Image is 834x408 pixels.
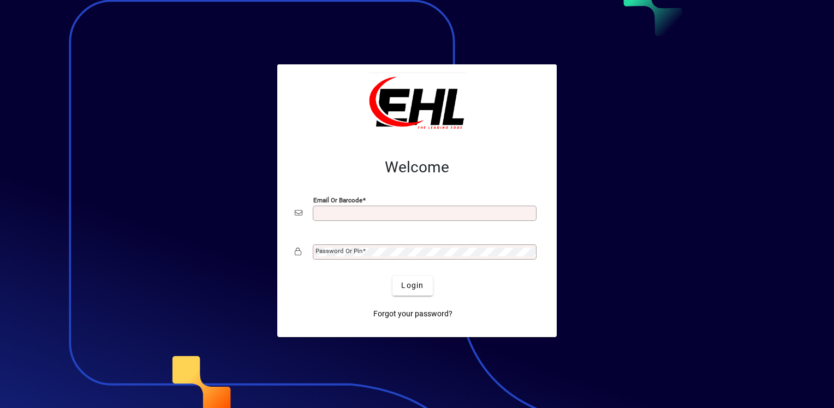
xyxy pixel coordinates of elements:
mat-label: Password or Pin [315,247,362,255]
span: Login [401,280,424,291]
h2: Welcome [295,158,539,177]
span: Forgot your password? [373,308,452,320]
button: Login [392,276,432,296]
a: Forgot your password? [369,304,457,324]
mat-label: Email or Barcode [313,196,362,203]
